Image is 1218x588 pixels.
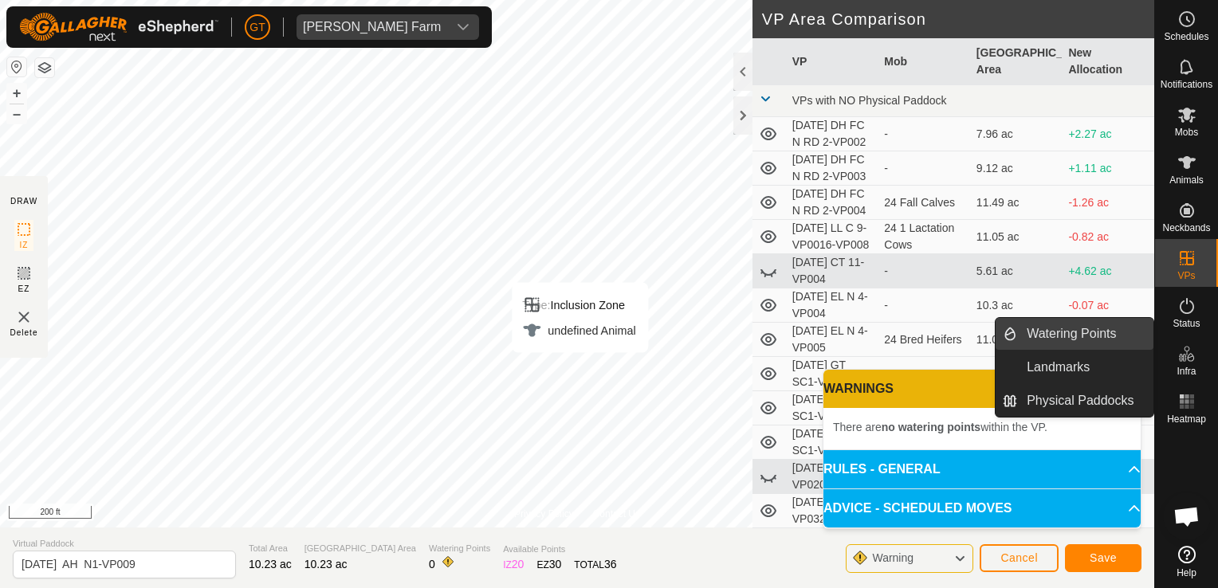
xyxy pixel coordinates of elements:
[786,528,878,563] td: [DATE] LL N 1-VP033
[823,499,1012,518] span: ADVICE - SCHEDULED MOVES
[786,391,878,425] td: [DATE] GT SC1-VP008
[14,308,33,327] img: VP
[1169,175,1204,185] span: Animals
[996,351,1153,383] li: Landmarks
[996,318,1153,350] li: Watering Points
[249,542,292,555] span: Total Area
[884,220,964,253] div: 24 1 Lactation Cows
[1017,385,1153,417] a: Physical Paddocks
[1062,117,1154,151] td: +2.27 ac
[823,379,894,398] span: WARNINGS
[882,421,980,433] b: no watering points
[574,556,616,573] div: TOTAL
[1162,223,1210,233] span: Neckbands
[970,38,1063,85] th: [GEOGRAPHIC_DATA] Area
[786,323,878,357] td: [DATE] EL N 4-VP005
[792,94,947,107] span: VPs with NO Physical Paddock
[522,296,635,315] div: Inclusion Zone
[35,58,54,77] button: Map Layers
[7,104,26,123] button: –
[604,558,617,570] span: 36
[970,117,1063,151] td: 7.96 ac
[522,321,635,340] div: undefined Animal
[1065,544,1141,572] button: Save
[1027,391,1134,410] span: Physical Paddocks
[10,195,37,207] div: DRAW
[1062,220,1154,254] td: -0.82 ac
[249,558,292,570] span: 10.23 ac
[1017,351,1153,383] a: Landmarks
[823,489,1141,527] p-accordion-header: ADVICE - SCHEDULED MOVES
[872,551,913,564] span: Warning
[512,558,525,570] span: 20
[1155,539,1218,584] a: Help
[297,14,447,40] span: Thoren Farm
[1062,288,1154,323] td: -0.07 ac
[970,220,1063,254] td: 11.05 ac
[980,544,1059,572] button: Cancel
[884,126,964,143] div: -
[1017,318,1153,350] a: Watering Points
[1062,186,1154,220] td: -1.26 ac
[823,450,1141,488] p-accordion-header: RULES - GENERAL
[304,542,416,555] span: [GEOGRAPHIC_DATA] Area
[970,288,1063,323] td: 10.3 ac
[1062,254,1154,288] td: +4.62 ac
[1062,151,1154,186] td: +1.11 ac
[823,370,1141,408] p-accordion-header: WARNINGS
[970,323,1063,357] td: 11.07 ac
[514,507,574,521] a: Privacy Policy
[884,331,964,348] div: 24 Bred Heifers
[1173,319,1200,328] span: Status
[884,263,964,280] div: -
[304,558,348,570] span: 10.23 ac
[970,357,1063,391] td: 3.61 ac
[503,543,616,556] span: Available Points
[1161,80,1212,89] span: Notifications
[823,460,941,479] span: RULES - GENERAL
[833,421,1047,433] span: There are within the VP.
[536,556,561,573] div: EZ
[18,283,30,295] span: EZ
[303,21,441,33] div: [PERSON_NAME] Farm
[549,558,562,570] span: 30
[503,556,524,573] div: IZ
[7,57,26,76] button: Reset Map
[1175,127,1198,137] span: Mobs
[1167,414,1206,424] span: Heatmap
[884,297,964,314] div: -
[429,542,490,555] span: Watering Points
[1164,32,1208,41] span: Schedules
[1090,551,1117,564] span: Save
[823,408,1141,449] p-accordion-content: WARNINGS
[878,38,970,85] th: Mob
[786,151,878,186] td: [DATE] DH FC N RD 2-VP003
[970,186,1063,220] td: 11.49 ac
[970,254,1063,288] td: 5.61 ac
[1177,271,1195,280] span: VPs
[1000,551,1038,564] span: Cancel
[996,385,1153,417] li: Physical Paddocks
[13,537,236,551] span: Virtual Paddock
[249,19,265,36] span: GT
[786,220,878,254] td: [DATE] LL C 9-VP0016-VP008
[10,327,38,339] span: Delete
[786,425,878,460] td: [DATE] GT SC1-VP009
[20,239,29,251] span: IZ
[786,494,878,528] td: [DATE] LL N 1-VP032
[786,186,878,220] td: [DATE] DH FC N RD 2-VP004
[593,507,640,521] a: Contact Us
[1163,492,1211,540] div: Open chat
[762,10,1154,29] h2: VP Area Comparison
[1062,38,1154,85] th: New Allocation
[786,460,878,494] td: [DATE] LL N 1-VP020
[786,117,878,151] td: [DATE] DH FC N RD 2-VP002
[786,357,878,391] td: [DATE] GT SC1-VP007
[429,558,435,570] span: 0
[1027,358,1090,377] span: Landmarks
[884,160,964,177] div: -
[19,13,218,41] img: Gallagher Logo
[447,14,479,40] div: dropdown trigger
[786,38,878,85] th: VP
[970,151,1063,186] td: 9.12 ac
